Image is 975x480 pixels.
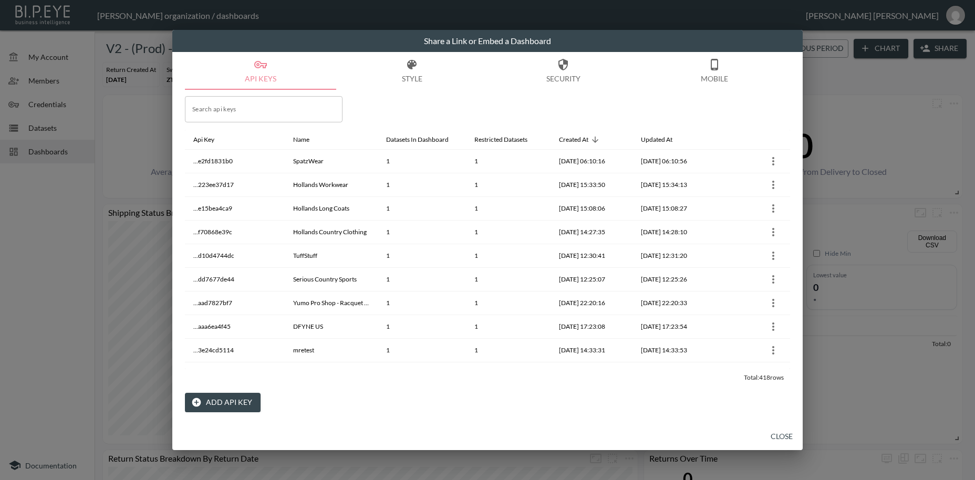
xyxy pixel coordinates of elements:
button: more [765,176,782,193]
th: 2025-09-23, 12:25:07 [551,268,632,291]
th: Hollands Workwear [285,173,378,197]
button: more [765,224,782,241]
th: 1 [378,197,466,221]
th: 1 [378,150,466,173]
th: {"key":null,"ref":null,"props":{"row":{"id":"ba1235f6-f580-419e-9a76-74948228d011","apiKey":"...f... [712,221,790,244]
th: 2025-09-23, 15:08:06 [551,197,632,221]
th: 1 [378,315,466,339]
button: more [765,200,782,217]
th: Chance Running [285,362,378,386]
button: Close [765,427,798,446]
button: more [765,318,782,335]
th: 1 [378,173,466,197]
button: API Keys [185,52,336,90]
button: more [765,247,782,264]
th: 2025-09-23, 14:27:35 [551,221,632,244]
th: 2025-09-22, 17:23:54 [632,315,712,339]
th: 2025-09-23, 15:33:50 [551,173,632,197]
th: {"key":null,"ref":null,"props":{"row":{"id":"3dd61d86-fefa-47b6-9f3c-c6e6b989d808","apiKey":"...e... [712,150,790,173]
th: TuffStuff [285,244,378,268]
th: 2025-09-23, 12:31:20 [632,244,712,268]
th: 1 [378,221,466,244]
button: Style [336,52,487,90]
th: {"key":null,"ref":null,"props":{"row":{"id":"59c85896-5a20-41fe-9ebb-43e758818786","apiKey":"...a... [712,315,790,339]
button: Security [487,52,639,90]
th: Hollands Long Coats [285,197,378,221]
div: Updated At [641,133,672,146]
th: {"key":null,"ref":null,"props":{"row":{"id":"7a902ed2-575a-4226-a6b8-29cc2cf9e19a","apiKey":"...2... [712,173,790,197]
th: Serious Country Sports [285,268,378,291]
th: ...3e24cd5114 [185,339,285,362]
button: more [765,366,782,382]
th: 1 [466,268,551,291]
th: {"key":null,"ref":null,"props":{"row":{"id":"a35843f9-d7bc-4aa8-be74-860afeaa44b6","apiKey":"...e... [712,197,790,221]
th: Hollands Country Clothing [285,221,378,244]
th: 1 [466,315,551,339]
th: ...aaa6ea4f45 [185,315,285,339]
th: {"key":null,"ref":null,"props":{"row":{"id":"ba64c2b6-2031-4c8b-aa97-14526eb3b6b0","apiKey":"...d... [712,268,790,291]
th: 2025-09-23, 15:34:13 [632,173,712,197]
th: 2025-09-22, 14:33:53 [632,339,712,362]
span: Api Key [193,133,228,146]
th: 1 [378,362,466,386]
span: Name [293,133,323,146]
button: more [765,271,782,288]
th: DFYNE US [285,315,378,339]
th: 1 [466,291,551,315]
th: 2025-09-22, 17:23:08 [551,315,632,339]
th: 1 [466,197,551,221]
th: 2025-09-22, 14:33:31 [551,339,632,362]
h2: Share a Link or Embed a Dashboard [172,30,803,52]
button: more [765,153,782,170]
th: ...223ee37d17 [185,173,285,197]
th: 1 [466,221,551,244]
th: ...aad7827bf7 [185,291,285,315]
th: {"key":null,"ref":null,"props":{"row":{"id":"374461f4-6407-4065-b4c1-3ab9564ba4d9","apiKey":"...d... [712,244,790,268]
th: {"key":null,"ref":null,"props":{"row":{"id":"63d38bda-d852-416f-9b6e-43ede1ca3a5b","apiKey":"...3... [712,339,790,362]
button: Mobile [639,52,790,90]
th: 2025-09-22, 22:20:33 [632,291,712,315]
div: Api Key [193,133,214,146]
th: ...e2fd1831b0 [185,150,285,173]
th: 2025-09-22, 22:20:16 [551,291,632,315]
th: 2025-09-22, 13:09:00 [551,362,632,386]
th: 1 [378,339,466,362]
th: 2025-09-24, 06:10:16 [551,150,632,173]
th: 1 [378,291,466,315]
button: more [765,295,782,311]
th: {"key":null,"ref":null,"props":{"row":{"id":"3bea168d-0af5-4d9a-a22e-995ee7aca285","apiKey":"...b... [712,362,790,386]
th: ...b7de7e5de9 [185,362,285,386]
th: 2025-09-23, 14:28:10 [632,221,712,244]
th: {"key":null,"ref":null,"props":{"row":{"id":"1adba2f7-cb3f-46b7-8e2b-84a6ba0b623d","apiKey":"...a... [712,291,790,315]
th: 1 [466,362,551,386]
th: mretest [285,339,378,362]
span: Updated At [641,133,686,146]
th: ...e15bea4ca9 [185,197,285,221]
span: Datasets In Dashboard [386,133,462,146]
th: 2025-09-23, 12:25:26 [632,268,712,291]
th: 1 [378,268,466,291]
th: 2025-09-23, 15:08:27 [632,197,712,221]
div: Name [293,133,309,146]
span: Total: 418 rows [744,373,784,381]
div: Restricted Datasets [474,133,527,146]
th: SpatzWear [285,150,378,173]
th: ...dd7677de44 [185,268,285,291]
div: Created At [559,133,588,146]
th: Yumo Pro Shop - Racquet Sports Online Store [285,291,378,315]
th: 1 [466,339,551,362]
th: ...f70868e39c [185,221,285,244]
th: 2025-09-23, 12:30:41 [551,244,632,268]
th: 1 [466,150,551,173]
div: Datasets In Dashboard [386,133,449,146]
button: Add API Key [185,393,261,412]
th: 2025-09-22, 13:09:28 [632,362,712,386]
span: Restricted Datasets [474,133,541,146]
th: 1 [466,244,551,268]
span: Created At [559,133,602,146]
th: ...d10d4744dc [185,244,285,268]
th: 1 [378,244,466,268]
th: 2025-09-24, 06:10:56 [632,150,712,173]
th: 1 [466,173,551,197]
button: more [765,342,782,359]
